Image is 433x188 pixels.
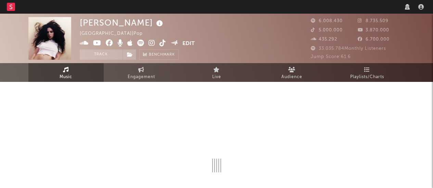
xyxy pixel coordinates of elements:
span: 6.008.430 [311,19,343,23]
span: 3.870.000 [358,28,389,32]
div: [GEOGRAPHIC_DATA] | Pop [80,30,151,38]
span: Jump Score: 61.6 [311,55,351,59]
span: Music [60,73,72,81]
span: 6.700.000 [358,37,390,42]
a: Live [179,63,254,82]
span: 5.000.000 [311,28,343,32]
a: Audience [254,63,330,82]
span: Playlists/Charts [350,73,384,81]
button: Edit [182,40,195,48]
button: Track [80,49,123,60]
span: 33.035.784 Monthly Listeners [311,46,386,51]
span: 8.735.509 [358,19,389,23]
a: Benchmark [139,49,179,60]
span: 435.292 [311,37,337,42]
span: Audience [281,73,302,81]
a: Music [28,63,104,82]
span: Engagement [128,73,155,81]
div: [PERSON_NAME] [80,17,165,28]
a: Engagement [104,63,179,82]
span: Benchmark [149,51,175,59]
a: Playlists/Charts [330,63,405,82]
span: Live [212,73,221,81]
